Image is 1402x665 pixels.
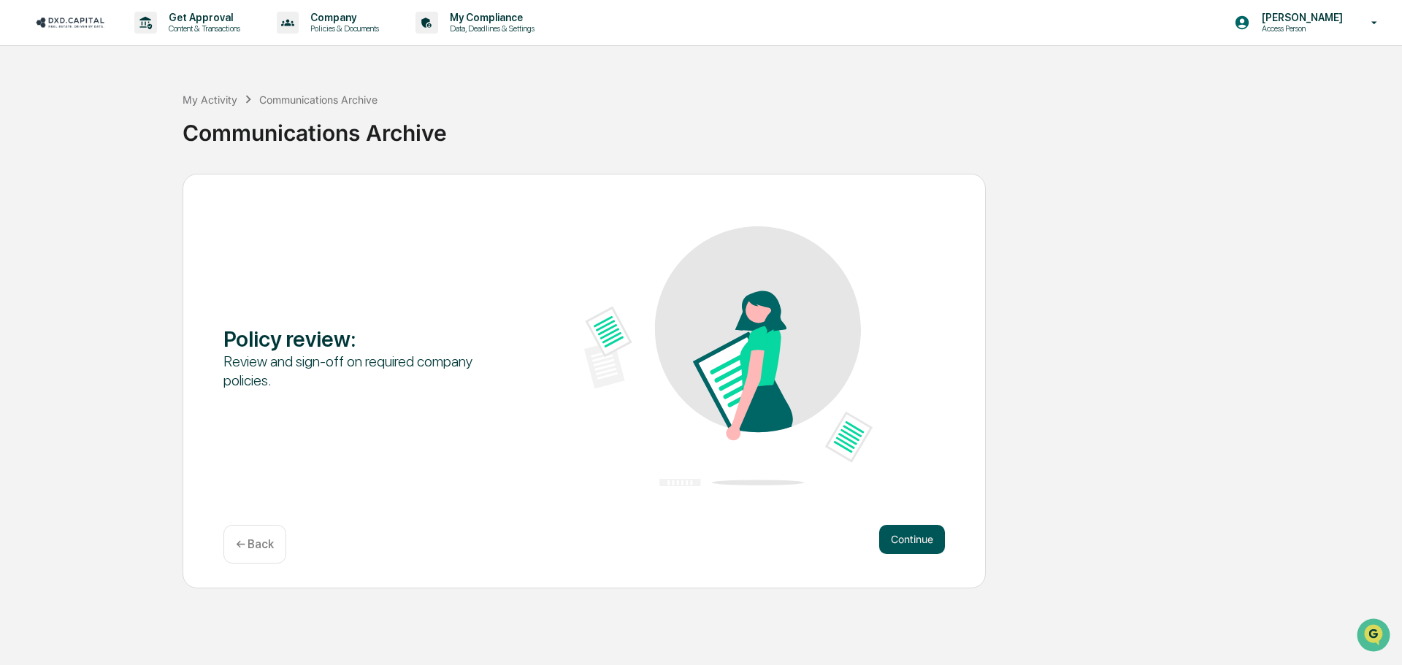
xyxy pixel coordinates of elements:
a: Powered byPylon [103,247,177,258]
img: logo [35,15,105,29]
div: My Activity [183,93,237,106]
a: 🖐️Preclearance [9,178,100,204]
p: Data, Deadlines & Settings [438,23,542,34]
div: Start new chat [50,112,240,126]
iframe: Open customer support [1355,617,1395,656]
p: My Compliance [438,12,542,23]
span: Preclearance [29,184,94,199]
p: Company [299,12,386,23]
p: How can we help? [15,31,266,54]
a: 🗄️Attestations [100,178,187,204]
span: Attestations [120,184,181,199]
p: Get Approval [157,12,248,23]
div: Communications Archive [259,93,378,106]
span: Data Lookup [29,212,92,226]
p: Content & Transactions [157,23,248,34]
p: Policies & Documents [299,23,386,34]
img: 1746055101610-c473b297-6a78-478c-a979-82029cc54cd1 [15,112,41,138]
img: Policy review [584,226,873,486]
div: We're available if you need us! [50,126,185,138]
button: Start new chat [248,116,266,134]
div: 🔎 [15,213,26,225]
p: [PERSON_NAME] [1250,12,1350,23]
p: ← Back [236,537,274,551]
div: Policy review : [223,326,512,352]
a: 🔎Data Lookup [9,206,98,232]
div: 🗄️ [106,185,118,197]
div: Review and sign-off on required company policies. [223,352,512,390]
span: Pylon [145,247,177,258]
p: Access Person [1250,23,1350,34]
button: Continue [879,525,945,554]
div: 🖐️ [15,185,26,197]
div: Communications Archive [183,108,1395,146]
